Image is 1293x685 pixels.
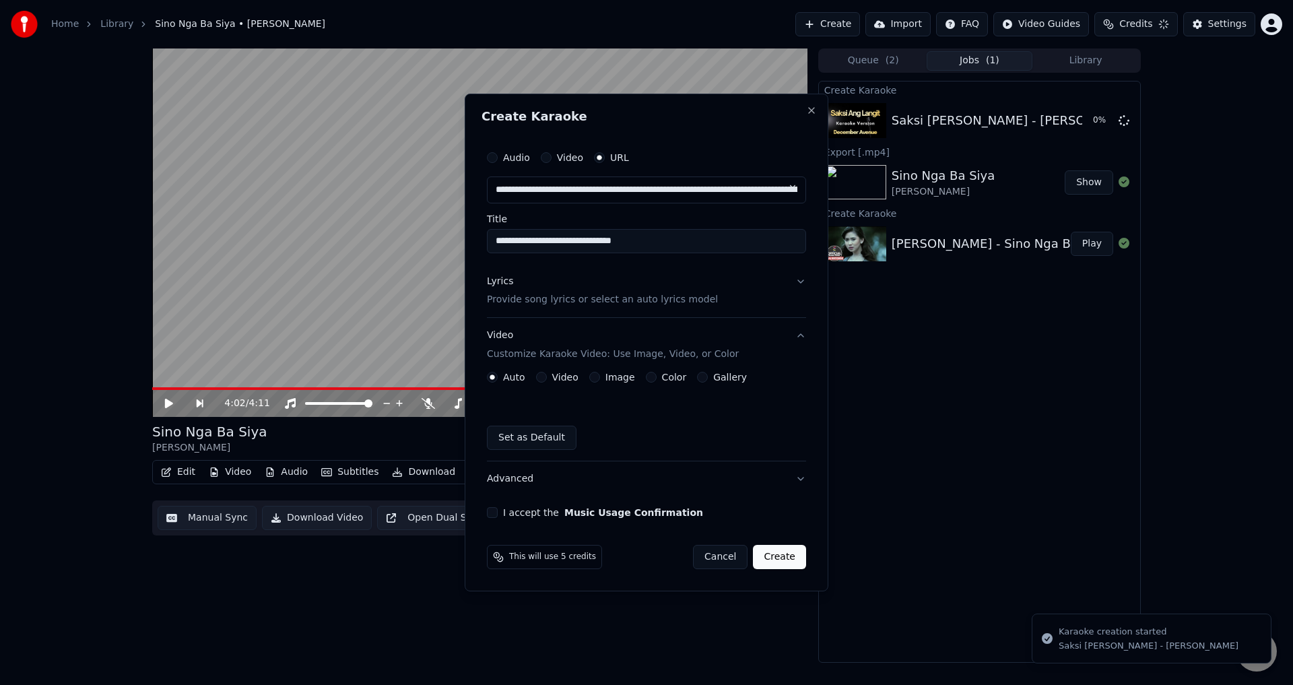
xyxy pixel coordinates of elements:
[487,426,576,450] button: Set as Default
[487,329,739,362] div: Video
[552,372,578,382] label: Video
[503,372,525,382] label: Auto
[753,545,806,569] button: Create
[662,372,687,382] label: Color
[487,319,806,372] button: VideoCustomize Karaoke Video: Use Image, Video, or Color
[487,372,806,461] div: VideoCustomize Karaoke Video: Use Image, Video, or Color
[482,110,811,123] h2: Create Karaoke
[487,264,806,318] button: LyricsProvide song lyrics or select an auto lyrics model
[487,294,718,307] p: Provide song lyrics or select an auto lyrics model
[610,153,629,162] label: URL
[487,275,513,288] div: Lyrics
[557,153,583,162] label: Video
[564,508,703,517] button: I accept the
[693,545,748,569] button: Cancel
[713,372,747,382] label: Gallery
[503,153,530,162] label: Audio
[487,214,806,224] label: Title
[605,372,635,382] label: Image
[503,508,703,517] label: I accept the
[509,552,596,562] span: This will use 5 credits
[487,461,806,496] button: Advanced
[487,348,739,361] p: Customize Karaoke Video: Use Image, Video, or Color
